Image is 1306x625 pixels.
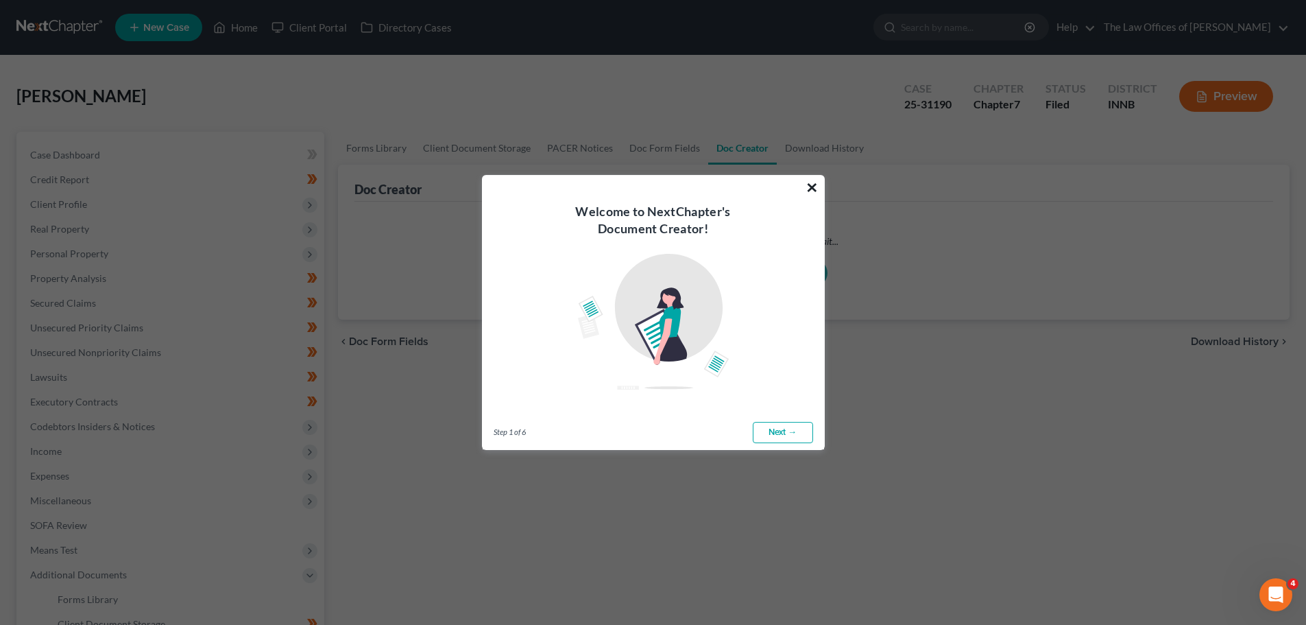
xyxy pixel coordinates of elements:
a: Next → [753,422,813,444]
span: 4 [1287,578,1298,589]
iframe: Intercom live chat [1259,578,1292,611]
button: × [806,176,819,198]
span: Step 1 of 6 [494,427,526,438]
h4: Welcome to NextChapter's Document Creator! [499,203,808,237]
